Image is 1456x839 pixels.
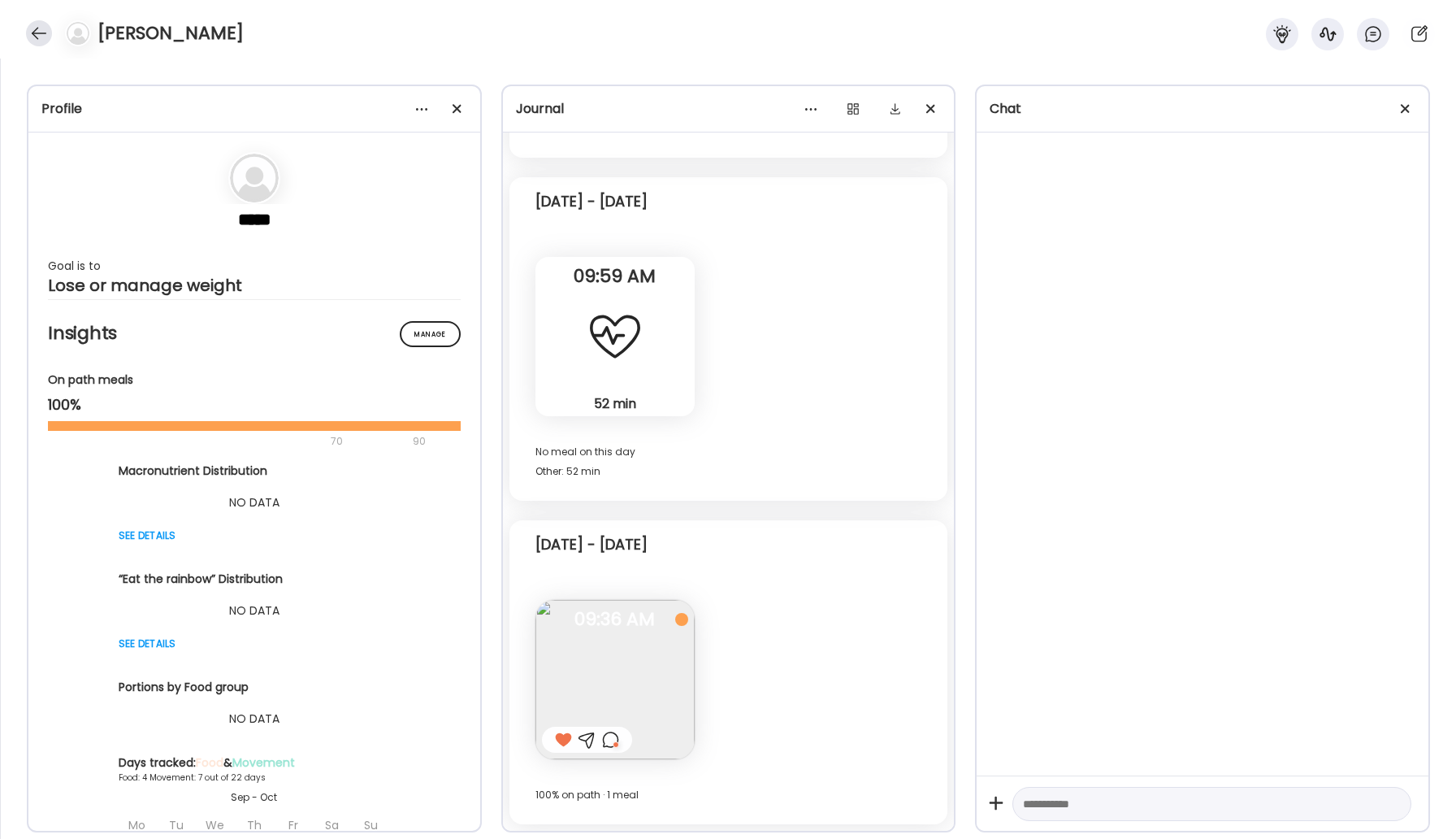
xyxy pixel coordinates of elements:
[119,811,155,839] div: Mo
[535,192,648,211] div: [DATE] - [DATE]
[48,372,461,389] div: On path meals
[48,276,461,295] div: Lose or manage weight
[119,754,390,772] div: Days tracked: &
[119,790,390,805] div: Sep - Oct
[230,154,279,202] img: bg-avatar-default.svg
[535,785,922,805] div: 100% on path · 1 meal
[48,256,461,276] div: Goal is to
[158,811,194,839] div: Tu
[535,535,648,554] div: [DATE] - [DATE]
[516,99,942,119] div: Journal
[535,442,922,481] div: No meal on this day Other: 52 min
[119,463,390,480] div: Macronutrient Distribution
[119,493,390,512] div: NO DATA
[232,754,295,771] span: Movement
[97,20,244,46] h4: [PERSON_NAME]
[119,772,390,784] div: Food: 4 Movement: 7 out of 22 days
[197,811,233,839] div: We
[314,811,350,839] div: Sa
[48,432,408,451] div: 70
[119,571,390,588] div: “Eat the rainbow” Distribution
[535,612,695,627] span: 09:36 AM
[353,811,389,839] div: Su
[41,99,467,119] div: Profile
[400,321,461,347] div: Manage
[535,600,695,759] img: images%2FbvRX2pFCROQWHeSoHPTPPVxD9x42%2FHddKB80gJqEuaag29LsB%2FauE2dBhQFWc0hBuzV0jn_240
[48,395,461,415] div: 100%
[236,811,272,839] div: Th
[542,395,688,412] div: 52 min
[990,99,1415,119] div: Chat
[119,601,390,620] div: NO DATA
[119,679,390,696] div: Portions by Food group
[535,269,695,284] span: 09:59 AM
[196,754,223,771] span: Food
[48,321,461,346] h2: Insights
[67,22,89,45] img: bg-avatar-default.svg
[119,709,390,728] div: NO DATA
[275,811,311,839] div: Fr
[411,432,427,451] div: 90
